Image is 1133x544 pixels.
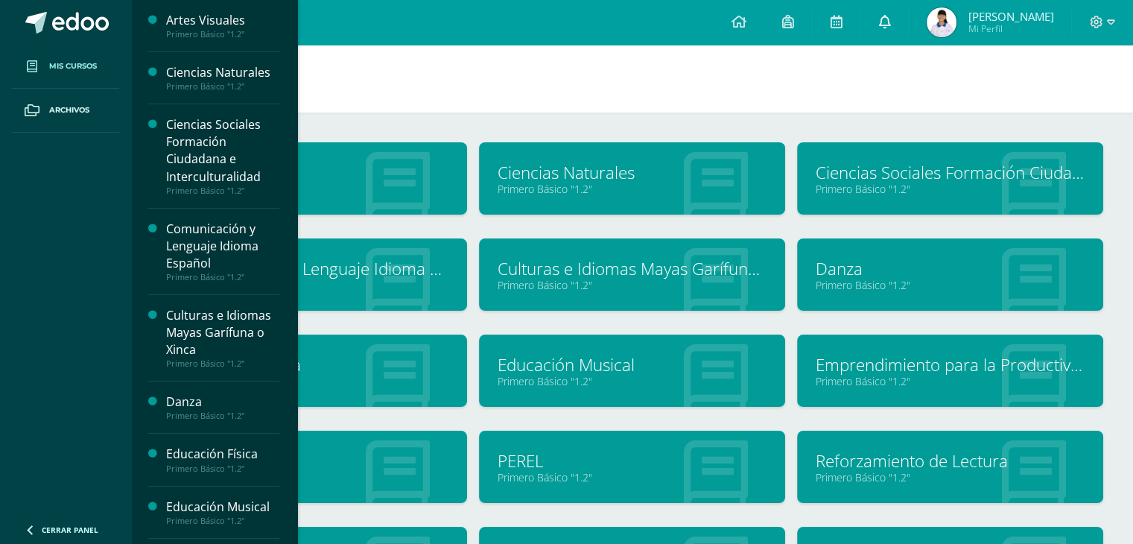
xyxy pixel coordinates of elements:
a: Primero Básico "1.2" [816,182,1085,196]
a: Primero Básico "1.2" [816,470,1085,484]
a: Educación MusicalPrimero Básico "1.2" [166,499,279,526]
a: Artes VisualesPrimero Básico "1.2" [166,12,279,39]
a: Culturas e Idiomas Mayas Garífuna o Xinca [498,257,767,280]
a: Reforzamiento de Lectura [816,449,1085,472]
a: Primero Básico "1.2" [180,374,448,388]
div: Educación Física [166,446,279,463]
div: Primero Básico "1.2" [166,464,279,474]
div: Ciencias Sociales Formación Ciudadana e Interculturalidad [166,116,279,185]
span: Mis cursos [49,60,97,72]
a: PEREL [498,449,767,472]
div: Culturas e Idiomas Mayas Garífuna o Xinca [166,307,279,358]
a: Educación Musical [498,353,767,376]
div: Primero Básico "1.2" [166,358,279,369]
div: Primero Básico "1.2" [166,272,279,282]
a: Ciencias Naturales [498,161,767,184]
a: Culturas e Idiomas Mayas Garífuna o XincaPrimero Básico "1.2" [166,307,279,369]
a: Mis cursos [12,45,119,89]
div: Primero Básico "1.2" [166,186,279,196]
a: Educación Física [180,353,448,376]
img: a870b3e5c06432351c4097df98eac26b.png [927,7,956,37]
a: Primero Básico "1.2" [816,278,1085,292]
span: Mi Perfil [968,22,1053,35]
a: Primero Básico "1.2" [180,470,448,484]
a: Danza [816,257,1085,280]
a: Emprendimiento para la Productividad [816,353,1085,376]
div: Primero Básico "1.2" [166,81,279,92]
a: Comunicación y Lenguaje Idioma EspañolPrimero Básico "1.2" [166,221,279,282]
div: Educación Musical [166,499,279,516]
a: Matemáticas [180,449,448,472]
span: Cerrar panel [42,525,98,535]
span: [PERSON_NAME] [968,9,1053,24]
a: Comunicación y Lenguaje Idioma Español [180,257,448,280]
a: Artes Visuales [180,161,448,184]
a: Primero Básico "1.2" [498,278,767,292]
a: Primero Básico "1.2" [180,278,448,292]
a: Archivos [12,89,119,133]
div: Danza [166,393,279,411]
a: Primero Básico "1.2" [816,374,1085,388]
div: Artes Visuales [166,12,279,29]
a: Ciencias Sociales Formación Ciudadana e InterculturalidadPrimero Básico "1.2" [166,116,279,195]
a: Primero Básico "1.2" [498,182,767,196]
div: Comunicación y Lenguaje Idioma Español [166,221,279,272]
a: Primero Básico "1.2" [498,374,767,388]
a: Educación FísicaPrimero Básico "1.2" [166,446,279,473]
div: Primero Básico "1.2" [166,411,279,421]
a: Ciencias Sociales Formación Ciudadana e Interculturalidad [816,161,1085,184]
a: DanzaPrimero Básico "1.2" [166,393,279,421]
a: Primero Básico "1.2" [180,182,448,196]
span: Archivos [49,104,89,116]
div: Primero Básico "1.2" [166,29,279,39]
a: Primero Básico "1.2" [498,470,767,484]
a: Ciencias NaturalesPrimero Básico "1.2" [166,64,279,92]
div: Primero Básico "1.2" [166,516,279,526]
div: Ciencias Naturales [166,64,279,81]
